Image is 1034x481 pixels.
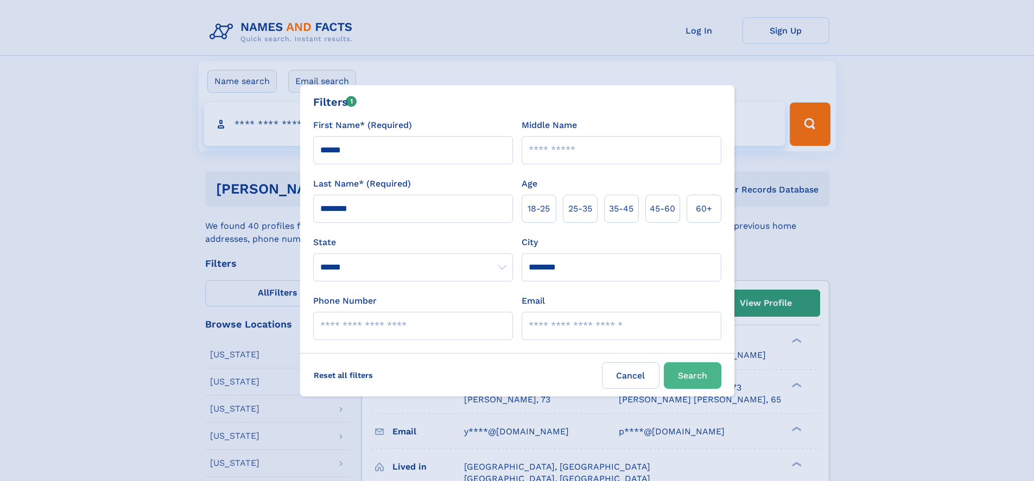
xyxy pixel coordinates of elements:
label: Last Name* (Required) [313,177,411,190]
span: 45‑60 [650,202,675,215]
label: City [522,236,538,249]
span: 25‑35 [568,202,592,215]
label: First Name* (Required) [313,119,412,132]
label: Email [522,294,545,307]
div: Filters [313,94,357,110]
span: 35‑45 [609,202,633,215]
span: 18‑25 [528,202,550,215]
label: Middle Name [522,119,577,132]
label: State [313,236,513,249]
label: Age [522,177,537,190]
label: Phone Number [313,294,377,307]
label: Cancel [602,362,659,389]
button: Search [664,362,721,389]
label: Reset all filters [307,362,380,388]
span: 60+ [696,202,712,215]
